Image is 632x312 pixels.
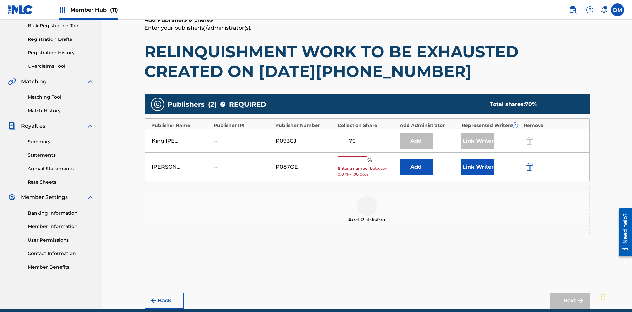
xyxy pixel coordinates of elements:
[614,205,632,261] iframe: Resource Center
[8,122,16,130] img: Royalties
[28,210,94,217] a: Banking Information
[150,297,158,305] img: 7ee5dd4eb1f8a8e3ef2f.svg
[367,156,373,165] span: %
[524,122,583,129] div: Remove
[599,280,632,312] iframe: Chat Widget
[220,102,225,107] span: ?
[363,202,371,210] img: add
[611,3,624,16] div: User Menu
[8,78,16,86] img: Matching
[28,138,94,145] a: Summary
[28,165,94,172] a: Annual Statements
[28,264,94,271] a: Member Benefits
[168,99,205,109] span: Publishers
[28,94,94,101] a: Matching Tool
[145,16,590,24] h6: Add Publishers & Shares
[586,6,594,14] img: help
[525,101,537,107] span: 70 %
[151,122,210,129] div: Publisher Name
[86,194,94,201] img: expand
[145,24,590,32] p: Enter your publisher(s)/administrator(s).
[569,6,577,14] img: search
[86,122,94,130] img: expand
[86,78,94,86] img: expand
[145,42,590,81] h1: RELINQUISHMENT WORK TO BE EXHAUSTED CREATED ON [DATE][PHONE_NUMBER]
[21,122,45,130] span: Royalties
[208,99,217,109] span: ( 2 )
[276,122,334,129] div: Publisher Number
[59,6,66,14] img: Top Rightsholders
[8,194,16,201] img: Member Settings
[513,123,518,128] span: ?
[338,122,397,129] div: Collection Share
[600,7,607,13] div: Notifications
[214,122,273,129] div: Publisher IPI
[28,250,94,257] a: Contact Information
[28,49,94,56] a: Registration History
[461,159,494,175] button: Link Writer
[110,7,118,13] span: (11)
[566,3,579,16] a: Public Search
[145,293,184,309] button: Back
[526,163,533,171] img: 12a2ab48e56ec057fbd8.svg
[21,78,47,86] span: Matching
[28,36,94,43] a: Registration Drafts
[28,223,94,230] a: Member Information
[28,63,94,70] a: Overclaims Tool
[583,3,596,16] div: Help
[400,159,433,175] button: Add
[21,194,68,201] span: Member Settings
[348,216,386,224] span: Add Publisher
[400,122,459,129] div: Add Administrator
[490,100,576,108] div: Total shares:
[462,122,521,129] div: Represented Writers
[28,107,94,114] a: Match History
[28,152,94,159] a: Statements
[28,22,94,29] a: Bulk Registration Tool
[601,287,605,307] div: Drag
[229,99,266,109] span: REQUIRED
[28,179,94,186] a: Rate Sheets
[154,100,162,108] img: publishers
[8,5,33,14] img: MLC Logo
[28,237,94,244] a: User Permissions
[338,166,396,177] span: Enter a number between 0.01% - 100.06%
[70,6,118,13] span: Member Hub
